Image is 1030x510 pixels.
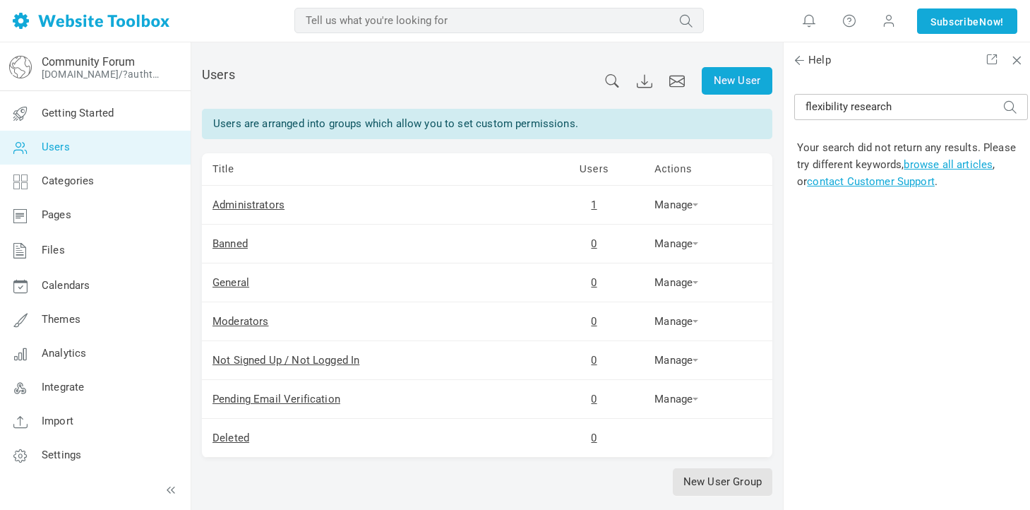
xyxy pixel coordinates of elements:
a: [DOMAIN_NAME]/?authtoken=60b9894e94daef01571c33d685ad9955&rememberMe=1 [42,69,164,80]
img: globe-icon.png [9,56,32,78]
span: Users [202,67,235,82]
a: 0 [591,237,597,250]
a: 1 [591,198,597,211]
a: Manage [654,237,698,250]
span: Themes [42,313,80,326]
input: Tell us what you're looking for [794,94,1028,120]
a: Manage [654,198,698,211]
span: Import [42,415,73,427]
a: New User [702,67,772,95]
a: 0 [591,432,597,444]
span: Calendars [42,279,90,292]
a: Deleted [212,432,249,444]
span: Now! [979,14,1004,30]
a: Pending Email Verification [212,393,340,405]
a: Not Signed Up / Not Logged In [212,354,359,367]
a: General [212,276,249,289]
a: 0 [591,354,597,367]
a: Administrators [212,198,285,211]
td: Your search did not return any results. Please try different keywords, , or . [794,136,1028,193]
a: 0 [591,315,597,328]
span: Users [42,141,70,153]
td: Title [202,153,544,186]
span: Back [792,53,806,67]
span: Getting Started [42,107,114,119]
a: 0 [591,276,597,289]
a: Manage [654,354,698,367]
span: Help [794,53,831,68]
td: Users [544,153,644,186]
span: Categories [42,174,95,187]
a: Banned [212,237,248,250]
span: Pages [42,208,71,221]
span: Analytics [42,347,86,360]
a: Manage [654,315,698,328]
a: Community Forum [42,55,135,69]
input: Tell us what you're looking for [294,8,704,33]
a: contact Customer Support [807,175,935,188]
span: Files [42,244,65,256]
td: Actions [644,153,772,186]
a: SubscribeNow! [917,8,1017,34]
a: 0 [591,393,597,405]
a: Manage [654,393,698,405]
a: Manage [654,276,698,289]
a: browse all articles [904,158,993,171]
span: Integrate [42,381,84,393]
a: New User Group [673,468,772,496]
div: Users are arranged into groups which allow you to set custom permissions. [202,109,772,139]
a: Moderators [212,315,269,328]
span: Settings [42,449,81,461]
